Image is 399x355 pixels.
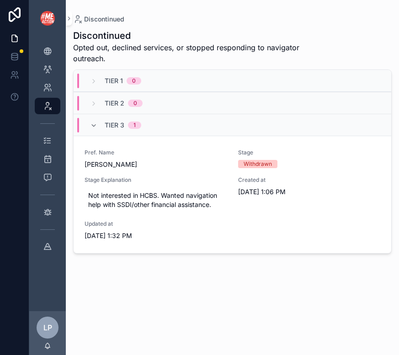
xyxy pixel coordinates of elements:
[85,220,227,228] span: Updated at
[244,160,272,168] div: Withdrawn
[132,77,136,85] div: 0
[85,176,227,184] span: Stage Explanation
[73,29,323,42] h1: Discontinued
[88,191,223,209] span: Not interested in HCBS. Wanted navigation help with SSDI/other financial assistance.
[43,322,52,333] span: LP
[105,99,124,108] span: Tier 2
[85,231,227,240] span: [DATE] 1:32 PM
[29,37,66,267] div: scrollable content
[40,11,55,26] img: App logo
[73,15,124,24] a: Discontinued
[84,15,124,24] span: Discontinued
[238,176,381,184] span: Created at
[133,100,137,107] div: 0
[85,160,227,169] span: [PERSON_NAME]
[133,122,136,129] div: 1
[238,149,381,156] span: Stage
[238,187,381,196] span: [DATE] 1:06 PM
[73,42,323,64] span: Opted out, declined services, or stopped responding to navigator outreach.
[85,149,227,156] span: Pref. Name
[105,76,123,85] span: Tier 1
[105,121,124,130] span: Tier 3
